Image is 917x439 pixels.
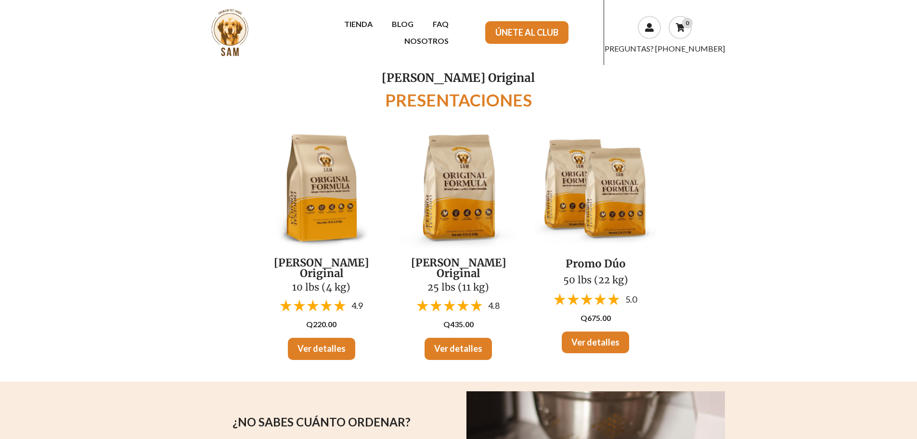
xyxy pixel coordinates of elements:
[260,128,382,250] img: mockupfinales-02.jpeg
[395,32,458,49] a: NOSOTROS
[205,8,255,57] img: sam.png
[398,282,519,292] h2: 25 lbs (11 kg)
[192,70,725,86] p: [PERSON_NAME] Original
[398,257,519,279] h2: [PERSON_NAME] Original
[669,16,692,39] a: 0
[423,15,458,32] a: FAQ
[192,90,725,109] h1: PRESENTACIONES
[335,15,382,32] a: TIENDA
[260,282,382,292] h2: 10 lbs (4 kg)
[417,300,500,311] a: 4.8
[485,21,568,44] a: ÚNETE AL CLUB
[260,257,382,279] h2: [PERSON_NAME] Original
[192,415,451,429] h2: ¿NO SABES CUÁNTO ORDENAR?
[288,338,355,360] a: Ver detalles
[535,274,657,286] h2: 50 lbs (22 kg)
[535,313,657,324] p: Q675.00
[562,332,629,354] a: Ver detalles
[382,15,423,32] a: BLOG
[625,294,637,305] span: 5.0
[425,338,492,360] a: Ver detalles
[260,319,382,330] p: Q220.00
[351,300,363,311] span: 4.9
[535,128,657,250] img: mockupfinalss.jpeg
[280,300,363,311] a: 4.9
[398,128,519,250] img: mockupfinales-01.jpeg
[682,18,693,28] div: 0
[535,257,657,270] h2: Promo Dúo
[488,300,500,311] span: 4.8
[605,44,725,53] a: PREGUNTAS? [PHONE_NUMBER]
[398,319,519,330] p: Q435.00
